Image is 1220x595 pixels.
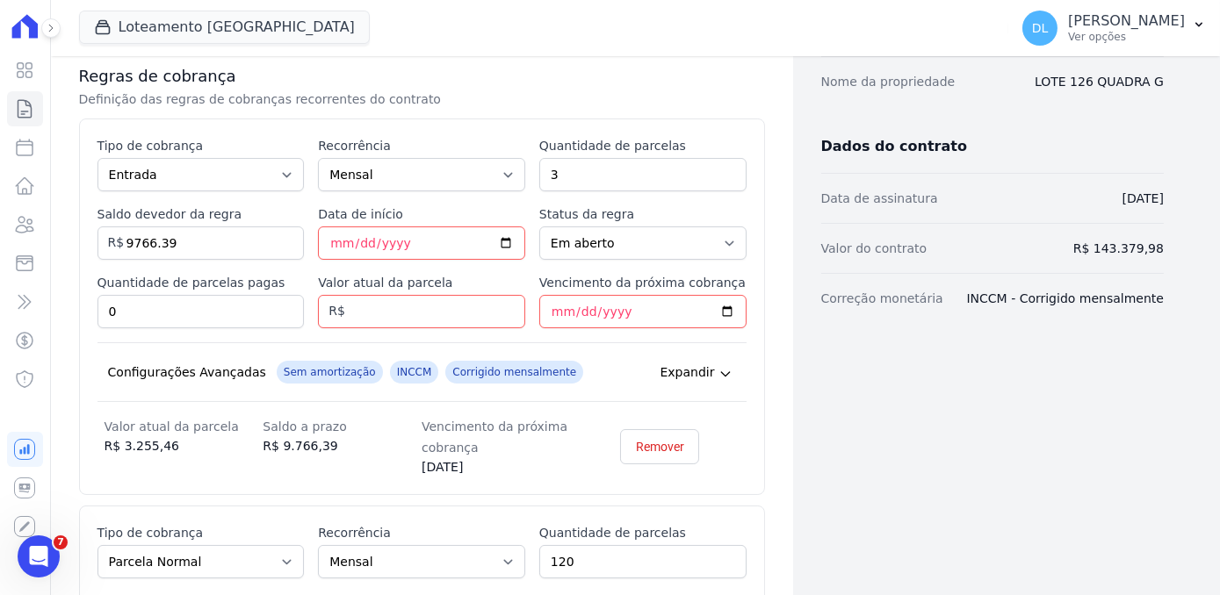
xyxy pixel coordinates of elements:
label: Data de início [318,205,525,223]
h3: Dados do contrato [821,134,1164,159]
label: Status da regra [539,205,747,223]
span: DL [1032,22,1049,34]
span: Corrigido mensalmente [445,361,583,384]
dt: Correção monetária [821,288,943,309]
dd: [DATE] [422,458,581,477]
label: Quantidade de parcelas [539,524,747,541]
h3: Regras de cobrança [79,66,765,87]
span: Remover [636,438,684,455]
dt: Valor do contrato [821,238,928,259]
p: [PERSON_NAME] [1068,12,1185,30]
iframe: Intercom live chat [18,535,60,577]
button: DL [PERSON_NAME] Ver opções [1008,4,1220,53]
dt: Data de assinatura [821,188,938,209]
dt: Vencimento da próxima cobrança [422,416,581,458]
span: R$ [318,291,345,320]
p: Definição das regras de cobranças recorrentes do contrato [79,90,669,108]
label: Tipo de cobrança [97,524,305,541]
label: Tipo de cobrança [97,137,305,154]
label: Quantidade de parcelas [539,137,747,154]
button: Loteamento [GEOGRAPHIC_DATA] [79,11,370,44]
span: Sem amortização [277,361,383,384]
dd: LOTE 126 QUADRA G [1035,71,1164,92]
dd: INCCM - Corrigido mensalmente [967,288,1164,309]
dt: Nome da propriedade [821,71,956,92]
p: Ver opções [1068,30,1185,44]
dt: Saldo a prazo [263,416,422,437]
dd: [DATE] [1123,188,1164,209]
label: Valor atual da parcela [318,274,525,291]
label: Recorrência [318,524,525,541]
span: Expandir [661,363,715,381]
span: 7 [54,535,68,549]
dt: Valor atual da parcela [105,416,263,437]
label: Saldo devedor da regra [97,205,305,223]
label: Recorrência [318,137,525,154]
div: Configurações Avançadas [108,363,266,381]
dd: R$ 9.766,39 [263,437,422,455]
a: Remover [620,429,699,464]
dd: R$ 143.379,98 [1073,238,1164,259]
span: R$ [97,223,125,252]
dd: R$ 3.255,46 [105,437,263,455]
span: INCCM [390,361,439,384]
label: Vencimento da próxima cobrança [539,274,747,291]
label: Quantidade de parcelas pagas [97,274,305,291]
